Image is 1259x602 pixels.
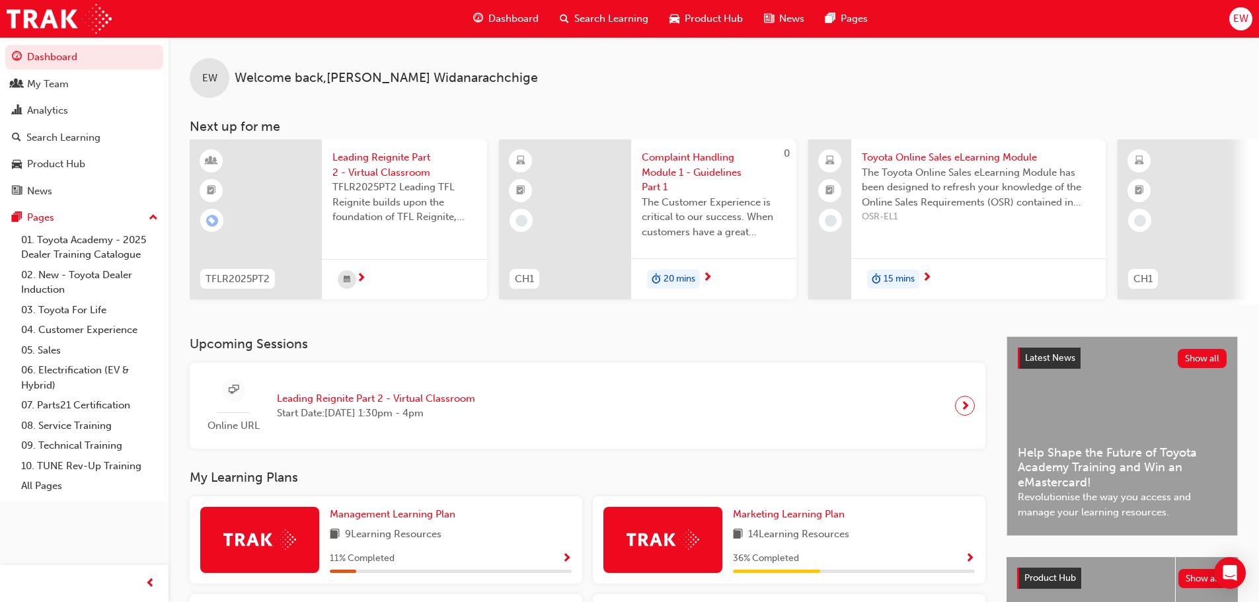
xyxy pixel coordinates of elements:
span: book-icon [330,527,340,543]
span: 14 Learning Resources [748,527,849,543]
span: Search Learning [574,11,648,26]
span: book-icon [733,527,743,543]
span: Latest News [1025,352,1075,363]
span: next-icon [922,272,932,284]
div: Analytics [27,103,68,118]
span: news-icon [764,11,774,27]
button: Show Progress [965,550,975,567]
button: Show all [1178,349,1227,368]
a: TFLR2025PT2Leading Reignite Part 2 - Virtual ClassroomTFLR2025PT2 Leading TFL Reignite builds upo... [190,139,487,299]
a: Management Learning Plan [330,507,461,522]
span: Toyota Online Sales eLearning Module [862,150,1095,165]
a: 01. Toyota Academy - 2025 Dealer Training Catalogue [16,230,163,265]
span: prev-icon [145,576,155,592]
span: CH1 [515,272,534,287]
h3: Upcoming Sessions [190,336,985,352]
span: Online URL [200,418,266,433]
span: Product Hub [685,11,743,26]
span: next-icon [356,273,366,285]
span: duration-icon [652,271,661,288]
div: My Team [27,77,69,92]
span: learningRecordVerb_ENROLL-icon [206,215,218,227]
button: DashboardMy TeamAnalyticsSearch LearningProduct HubNews [5,42,163,206]
span: OSR-EL1 [862,209,1095,225]
span: guage-icon [12,52,22,63]
span: Help Shape the Future of Toyota Academy Training and Win an eMastercard! [1018,445,1227,490]
div: Pages [27,210,54,225]
img: Trak [7,4,112,34]
span: car-icon [669,11,679,27]
div: News [27,184,52,199]
a: My Team [5,72,163,96]
span: Revolutionise the way you access and manage your learning resources. [1018,490,1227,519]
span: chart-icon [12,105,22,117]
a: 10. TUNE Rev-Up Training [16,456,163,476]
span: 15 mins [884,272,915,287]
span: learningRecordVerb_NONE-icon [515,215,527,227]
span: up-icon [149,209,158,227]
span: sessionType_ONLINE_URL-icon [229,382,239,398]
span: Dashboard [488,11,539,26]
a: Latest NewsShow allHelp Shape the Future of Toyota Academy Training and Win an eMastercard!Revolu... [1007,336,1238,536]
span: News [779,11,804,26]
span: car-icon [12,159,22,170]
span: 0 [784,147,790,159]
span: next-icon [703,272,712,284]
span: Complaint Handling Module 1 - Guidelines Part 1 [642,150,786,195]
span: calendar-icon [344,272,350,288]
button: Pages [5,206,163,230]
span: search-icon [12,132,21,144]
span: EW [202,71,217,86]
h3: Next up for me [169,119,1259,134]
a: pages-iconPages [815,5,878,32]
span: learningRecordVerb_NONE-icon [1134,215,1146,227]
a: Analytics [5,98,163,123]
img: Trak [627,529,699,550]
span: Marketing Learning Plan [733,508,845,520]
img: Trak [223,529,296,550]
a: All Pages [16,476,163,496]
span: The Toyota Online Sales eLearning Module has been designed to refresh your knowledge of the Onlin... [862,165,1095,210]
span: Leading Reignite Part 2 - Virtual Classroom [277,391,475,406]
span: TFLR2025PT2 Leading TFL Reignite builds upon the foundation of TFL Reignite, reaffirming our comm... [332,180,477,225]
button: EW [1229,7,1252,30]
a: Product HubShow all [1017,568,1227,589]
a: 08. Service Training [16,416,163,436]
span: pages-icon [12,212,22,224]
span: EW [1233,11,1248,26]
span: duration-icon [872,271,881,288]
span: TFLR2025PT2 [206,272,270,287]
a: 06. Electrification (EV & Hybrid) [16,360,163,395]
a: 02. New - Toyota Dealer Induction [16,265,163,300]
span: laptop-icon [825,153,835,170]
span: 11 % Completed [330,551,395,566]
span: next-icon [960,396,970,415]
span: booktick-icon [1135,182,1144,200]
div: Open Intercom Messenger [1214,557,1246,589]
span: learningRecordVerb_NONE-icon [825,215,837,227]
span: search-icon [560,11,569,27]
a: Dashboard [5,45,163,69]
a: Latest NewsShow all [1018,348,1227,369]
button: Show all [1178,569,1228,588]
span: Pages [841,11,868,26]
a: 05. Sales [16,340,163,361]
span: booktick-icon [825,182,835,200]
span: news-icon [12,186,22,198]
a: Toyota Online Sales eLearning ModuleThe Toyota Online Sales eLearning Module has been designed to... [808,139,1106,299]
a: Online URLLeading Reignite Part 2 - Virtual ClassroomStart Date:[DATE] 1:30pm - 4pm [200,373,975,439]
span: 36 % Completed [733,551,799,566]
span: Show Progress [562,553,572,565]
a: search-iconSearch Learning [549,5,659,32]
span: Start Date: [DATE] 1:30pm - 4pm [277,406,475,421]
a: Search Learning [5,126,163,150]
a: 03. Toyota For Life [16,300,163,320]
span: learningResourceType_ELEARNING-icon [1135,153,1144,170]
span: booktick-icon [516,182,525,200]
div: Product Hub [27,157,85,172]
a: 04. Customer Experience [16,320,163,340]
span: people-icon [12,79,22,91]
a: Marketing Learning Plan [733,507,850,522]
